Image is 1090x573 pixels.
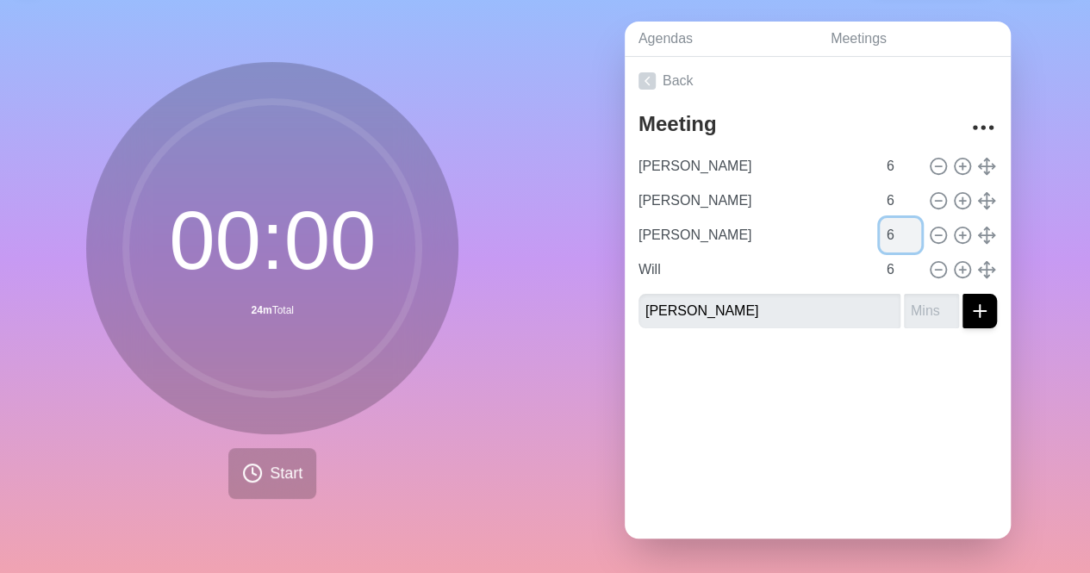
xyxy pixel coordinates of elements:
[632,184,876,218] input: Name
[817,22,1011,57] a: Meetings
[638,294,900,328] input: Name
[880,252,921,287] input: Mins
[966,110,1000,145] button: More
[880,218,921,252] input: Mins
[904,294,959,328] input: Mins
[880,184,921,218] input: Mins
[632,218,876,252] input: Name
[880,149,921,184] input: Mins
[632,149,876,184] input: Name
[270,462,302,485] span: Start
[228,448,316,499] button: Start
[625,57,1011,105] a: Back
[625,22,817,57] a: Agendas
[632,252,876,287] input: Name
